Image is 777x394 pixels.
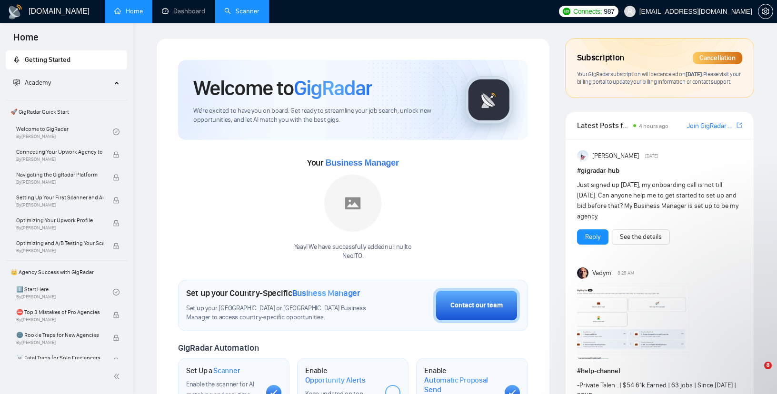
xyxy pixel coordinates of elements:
[16,216,103,225] span: Optimizing Your Upwork Profile
[113,357,120,364] span: lock
[577,366,742,376] h1: # help-channel
[7,263,126,282] span: 👑 Agency Success with GigRadar
[737,121,742,129] span: export
[678,70,703,78] span: on
[687,121,735,131] a: Join GigRadar Slack Community
[645,152,658,160] span: [DATE]
[577,229,608,245] button: Reply
[113,312,120,318] span: lock
[577,50,624,66] span: Subscription
[424,375,497,394] span: Automatic Proposal Send
[8,4,23,20] img: logo
[573,6,602,17] span: Connects:
[450,300,503,311] div: Contact our team
[758,4,773,19] button: setting
[113,243,120,249] span: lock
[737,121,742,130] a: export
[113,197,120,204] span: lock
[745,362,767,384] iframe: Intercom live chat
[577,181,738,220] span: Just signed up [DATE], my onboarding call is not till [DATE]. Can anyone help me to get started t...
[16,307,103,317] span: ⛔ Top 3 Mistakes of Pro Agencies
[7,102,126,121] span: 🚀 GigRadar Quick Start
[294,252,412,261] p: NeoITO .
[25,79,51,87] span: Academy
[620,232,662,242] a: See the details
[114,7,143,15] a: homeHome
[193,107,450,125] span: We're excited to have you on board. Get ready to streamline your job search, unlock new opportuni...
[585,232,600,242] a: Reply
[224,7,259,15] a: searchScanner
[178,343,259,353] span: GigRadar Automation
[465,76,513,124] img: gigradar-logo.png
[16,317,103,323] span: By [PERSON_NAME]
[6,50,127,69] li: Getting Started
[113,372,123,381] span: double-left
[113,220,120,227] span: lock
[758,8,773,15] a: setting
[16,121,113,142] a: Welcome to GigRadarBy[PERSON_NAME]
[16,193,103,202] span: Setting Up Your First Scanner and Auto-Bidder
[618,269,634,277] span: 8:25 AM
[16,330,103,340] span: 🌚 Rookie Traps for New Agencies
[305,366,378,384] h1: Enable
[213,366,240,375] span: Scanner
[639,123,668,129] span: 4 hours ago
[113,289,120,295] span: check-circle
[577,267,588,279] img: Vadym
[577,150,588,162] img: Anisuzzaman Khan
[113,151,120,158] span: lock
[16,353,103,363] span: ☠️ Fatal Traps for Solo Freelancers
[294,243,412,261] div: Yaay! We have successfully added null null to
[627,8,633,15] span: user
[292,288,360,298] span: Business Manager
[433,288,520,323] button: Contact our team
[294,75,372,101] span: GigRadar
[693,52,742,64] div: Cancellation
[577,283,691,359] img: F09354QB7SM-image.png
[612,229,670,245] button: See the details
[592,151,639,161] span: [PERSON_NAME]
[186,366,240,375] h1: Set Up a
[162,7,205,15] a: dashboardDashboard
[16,157,103,162] span: By [PERSON_NAME]
[25,56,70,64] span: Getting Started
[16,248,103,254] span: By [PERSON_NAME]
[325,158,398,167] span: Business Manager
[592,268,611,278] span: Vadym
[16,202,103,208] span: By [PERSON_NAME]
[16,179,103,185] span: By [PERSON_NAME]
[16,170,103,179] span: Navigating the GigRadar Platform
[186,304,386,322] span: Set up your [GEOGRAPHIC_DATA] or [GEOGRAPHIC_DATA] Business Manager to access country-specific op...
[604,6,614,17] span: 987
[758,8,773,15] span: setting
[579,381,619,389] a: Private Talen...
[113,335,120,341] span: lock
[16,225,103,231] span: By [PERSON_NAME]
[13,56,20,63] span: rocket
[16,147,103,157] span: Connecting Your Upwork Agency to GigRadar
[563,8,570,15] img: upwork-logo.png
[193,75,372,101] h1: Welcome to
[13,79,51,87] span: Academy
[186,288,360,298] h1: Set up your Country-Specific
[113,174,120,181] span: lock
[686,70,703,78] span: [DATE] .
[6,30,46,50] span: Home
[16,238,103,248] span: Optimizing and A/B Testing Your Scanner for Better Results
[16,340,103,345] span: By [PERSON_NAME]
[307,158,399,168] span: Your
[577,70,741,86] span: Your GigRadar subscription will be canceled Please visit your billing portal to update your billi...
[577,119,631,131] span: Latest Posts from the GigRadar Community
[577,166,742,176] h1: # gigradar-hub
[16,282,113,303] a: 1️⃣ Start HereBy[PERSON_NAME]
[324,175,381,232] img: placeholder.png
[305,375,366,385] span: Opportunity Alerts
[113,128,120,135] span: check-circle
[764,362,772,369] span: 8
[13,79,20,86] span: fund-projection-screen
[424,366,497,394] h1: Enable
